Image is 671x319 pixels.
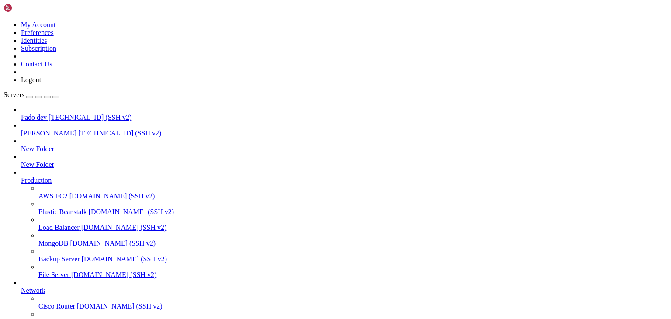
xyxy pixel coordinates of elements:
a: File Server [DOMAIN_NAME] (SSH v2) [38,271,668,279]
span: Elastic Beanstalk [38,208,87,215]
span: [DOMAIN_NAME] (SSH v2) [71,271,157,278]
a: Servers [3,91,59,98]
a: New Folder [21,145,668,153]
span: [ /home/[DOMAIN_NAME][URL] ] [59,26,157,33]
li: Cisco Router [DOMAIN_NAME] (SSH v2) [38,295,668,310]
a: Production [21,177,668,184]
span: Pado dev [21,114,47,121]
a: New Folder [21,161,668,169]
a: Backup Server [DOMAIN_NAME] (SSH v2) [38,255,668,263]
span: File Server [38,271,69,278]
span: Backup Server [38,255,80,263]
a: MongoDB [DOMAIN_NAME] (SSH v2) [38,239,668,247]
li: Load Balancer [DOMAIN_NAME] (SSH v2) [38,216,668,232]
span: [ [DATE] ] [63,11,98,18]
a: AWS EC2 [DOMAIN_NAME] (SSH v2) [38,192,668,200]
span: New Folder [21,161,54,168]
a: Identities [21,37,47,44]
img: Shellngn [3,3,54,12]
span: Load Balancer [38,224,80,231]
li: Backup Server [DOMAIN_NAME] (SSH v2) [38,247,668,263]
span: [ /home/[DOMAIN_NAME][URL] ] [59,18,157,25]
a: Contact Us [21,60,52,68]
a: Cisco Router [DOMAIN_NAME] (SSH v2) [38,302,668,310]
li: Elastic Beanstalk [DOMAIN_NAME] (SSH v2) [38,200,668,216]
span: [TECHNICAL_ID] (SSH v2) [48,114,131,121]
li: AWS EC2 [DOMAIN_NAME] (SSH v2) [38,184,668,200]
li: New Folder [21,153,668,169]
span: Servers [3,91,24,98]
span: WebRoot: [3,18,31,25]
span: [DOMAIN_NAME] (SSH v2) [82,255,167,263]
a: My Account [21,21,56,28]
span: Network [21,287,45,294]
a: [PERSON_NAME] [TECHNICAL_ID] (SSH v2) [21,129,668,137]
a: Elastic Beanstalk [DOMAIN_NAME] (SSH v2) [38,208,668,216]
li: File Server [DOMAIN_NAME] (SSH v2) [38,263,668,279]
li: New Folder [21,137,668,153]
span: [DOMAIN_NAME] (SSH v2) [69,192,155,200]
span: Production [21,177,52,184]
span: AWS EC2 [38,192,68,200]
span: [DATE]: [3,11,28,18]
a: Load Balancer [DOMAIN_NAME] (SSH v2) [38,224,668,232]
a: Subscription [21,45,56,52]
span: [PERSON_NAME] [21,129,76,137]
li: Pado dev [TECHNICAL_ID] (SSH v2) [21,106,668,121]
li: MongoDB [DOMAIN_NAME] (SSH v2) [38,232,668,247]
div: (35, 5) [132,41,136,48]
a: Logout [21,76,41,83]
span: MongoDB [38,239,68,247]
li: Production [21,169,668,279]
span: [DOMAIN_NAME] (SSH v2) [81,224,167,231]
span: [DOMAIN_NAME] (SSH v2) [77,302,163,310]
a: Preferences [21,29,54,36]
span: WebLogs: [3,26,31,33]
span: hcremnvhdk@1002212 ~/public_html $ [3,41,122,48]
a: Network [21,287,668,295]
span: New Folder [21,145,54,153]
span: Cisco Router [38,302,75,310]
span: [TECHNICAL_ID] (SSH v2) [78,129,161,137]
span: [DOMAIN_NAME] (SSH v2) [89,208,174,215]
li: [PERSON_NAME] [TECHNICAL_ID] (SSH v2) [21,121,668,137]
a: Pado dev [TECHNICAL_ID] (SSH v2) [21,114,668,121]
span: [DOMAIN_NAME] (SSH v2) [70,239,156,247]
